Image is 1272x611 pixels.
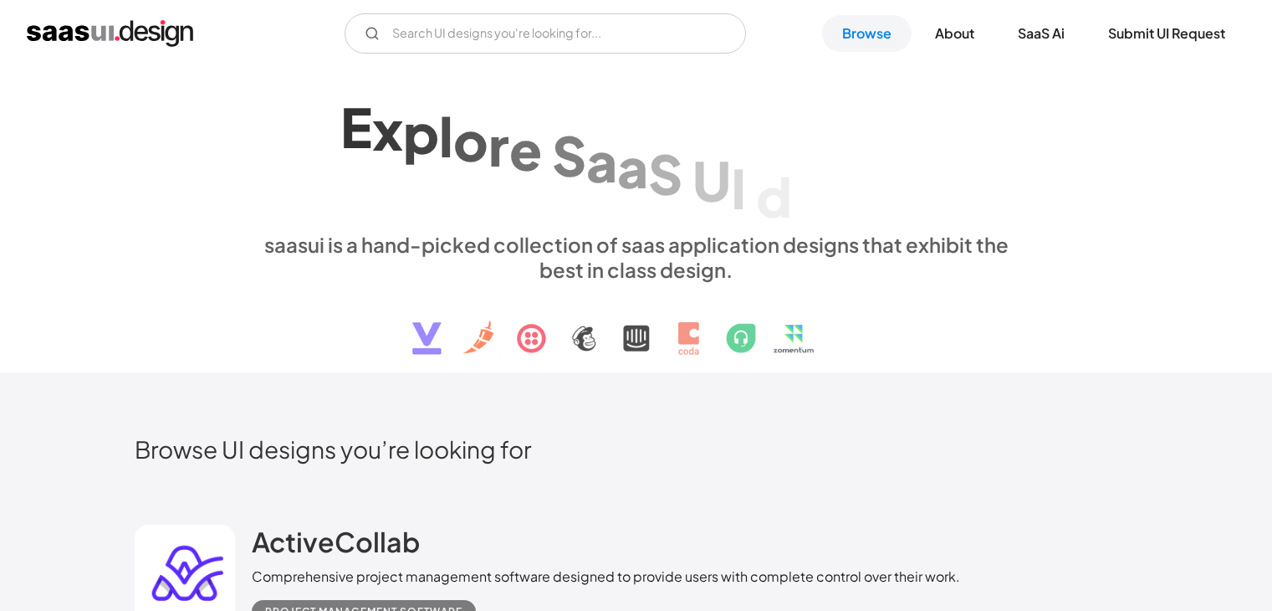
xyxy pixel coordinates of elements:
[439,105,453,169] div: l
[509,118,542,182] div: e
[731,156,746,220] div: I
[252,567,960,587] div: Comprehensive project management software designed to provide users with complete control over th...
[345,13,746,54] form: Email Form
[648,141,682,206] div: S
[488,113,509,177] div: r
[453,108,488,172] div: o
[1088,15,1245,52] a: Submit UI Request
[372,97,403,162] div: x
[27,20,193,47] a: home
[340,95,372,159] div: E
[586,129,617,193] div: a
[383,282,890,369] img: text, icon, saas logo
[252,232,1021,282] div: saasui is a hand-picked collection of saas application designs that exhibit the best in class des...
[822,15,912,52] a: Browse
[345,13,746,54] input: Search UI designs you're looking for...
[252,525,420,567] a: ActiveCollab
[915,15,994,52] a: About
[252,525,420,558] h2: ActiveCollab
[552,123,586,187] div: S
[617,135,648,199] div: a
[403,100,439,165] div: p
[252,86,1021,215] h1: Explore SaaS UI design patterns & interactions.
[756,164,792,228] div: d
[998,15,1085,52] a: SaaS Ai
[692,149,731,213] div: U
[135,434,1138,464] h2: Browse UI designs you’re looking for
